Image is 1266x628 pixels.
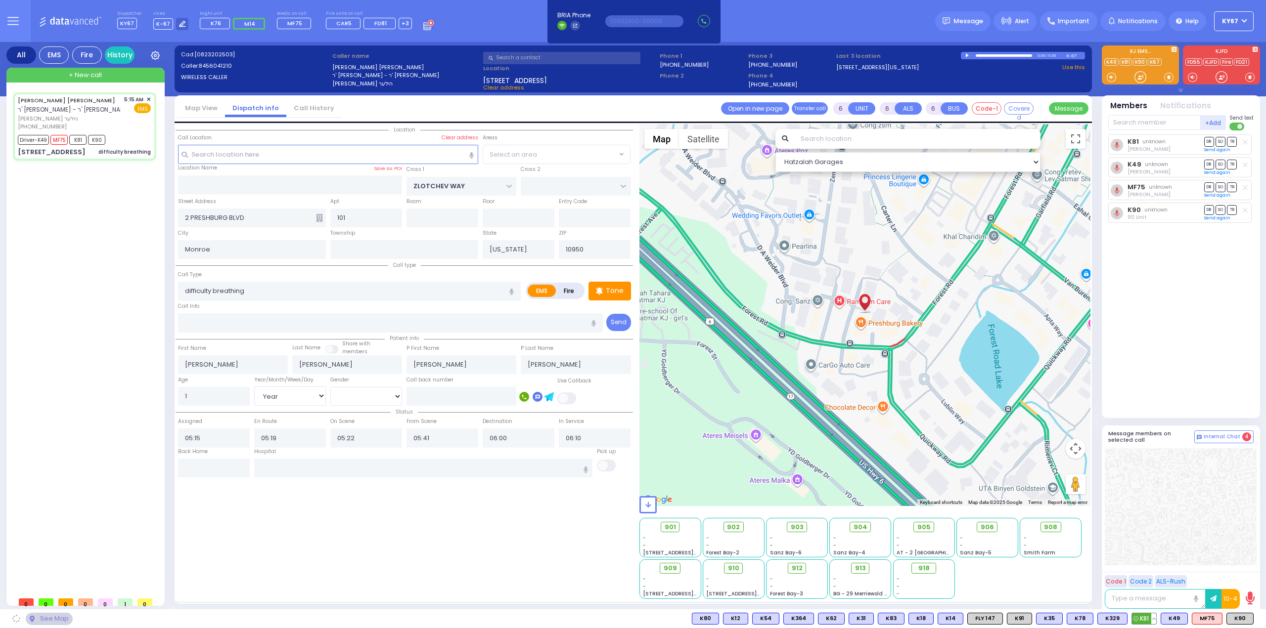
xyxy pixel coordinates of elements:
[1037,50,1046,61] div: 0:00
[178,271,202,279] label: Call Type
[557,377,591,385] label: Use Callback
[770,590,803,597] span: Forest Bay-3
[1128,138,1139,145] a: K81
[783,613,814,625] div: K364
[98,148,151,156] div: difficulty breathing
[1046,50,1048,61] div: /
[1155,575,1187,587] button: ALS-Rush
[559,198,587,206] label: Entry Code
[706,575,709,583] span: -
[181,62,329,70] label: Caller:
[559,418,584,425] label: In Service
[1128,213,1147,221] span: 90 Unit
[938,613,963,625] div: BLS
[918,563,930,573] span: 918
[836,52,961,60] label: Last 3 location
[972,102,1001,115] button: Code-1
[181,73,329,82] label: WIRELESS CALLER
[1128,206,1141,213] a: K90
[878,613,904,625] div: BLS
[330,376,349,384] label: Gender
[18,105,131,114] span: ר' [PERSON_NAME] - ר' [PERSON_NAME]
[833,583,836,590] span: -
[606,286,624,296] p: Tone
[18,115,121,123] span: [PERSON_NAME] הילער
[342,348,367,355] span: members
[1097,613,1128,625] div: BLS
[1194,430,1254,443] button: Internal Chat 4
[18,123,67,130] span: [PHONE_NUMBER]
[1067,613,1093,625] div: K78
[117,11,142,17] label: Dispatcher
[117,18,137,29] span: KY67
[58,598,73,606] span: 0
[124,96,143,103] span: 5:15 AM
[1227,182,1237,192] span: TR
[752,613,779,625] div: BLS
[1160,100,1211,112] button: Notifications
[791,522,804,532] span: 903
[178,418,202,425] label: Assigned
[19,598,34,606] span: 0
[1148,58,1162,66] a: K67
[855,563,866,573] span: 913
[442,134,478,142] label: Clear address
[385,335,424,342] span: Patient info
[597,448,616,456] label: Pick up
[178,198,216,206] label: Street Address
[1226,613,1254,625] div: K90
[407,344,439,352] label: P First Name
[723,613,748,625] div: K12
[407,376,453,384] label: Call back number
[6,46,36,64] div: All
[178,229,188,237] label: City
[200,11,269,17] label: Night unit
[854,522,867,532] span: 904
[770,549,802,556] span: Sanz Bay-6
[1128,168,1171,175] span: Mordechai Kellner
[18,135,49,145] span: Driver-K49
[1044,522,1057,532] span: 908
[836,63,919,72] a: [STREET_ADDRESS][US_STATE]
[748,61,797,68] label: [PHONE_NUMBER]
[1131,613,1157,625] div: BLS
[1204,192,1230,198] a: Send again
[953,16,983,26] span: Message
[1108,115,1201,130] input: Search member
[292,344,320,352] label: Last Name
[1066,439,1085,459] button: Map camera controls
[1066,474,1085,494] button: Drag Pegman onto the map to open Street View
[1216,205,1225,214] span: SO
[818,613,845,625] div: BLS
[643,542,646,549] span: -
[178,344,206,352] label: First Name
[1142,138,1166,145] span: unknown
[153,11,189,17] label: Lines
[1227,205,1237,214] span: TR
[1128,183,1145,191] a: MF75
[1004,102,1034,115] button: Covered
[1007,613,1032,625] div: K91
[1105,575,1127,587] button: Code 1
[1102,49,1179,56] label: KJ EMS...
[1024,549,1055,556] span: Smith Farm
[1161,613,1188,625] div: K49
[606,314,631,331] button: Send
[897,534,900,542] span: -
[1222,17,1238,26] span: KY67
[286,103,342,113] a: Call History
[254,418,277,425] label: En Route
[960,549,992,556] span: Sanz Bay-5
[706,534,709,542] span: -
[559,229,566,237] label: ZIP
[1128,191,1171,198] span: Abraham Berger
[897,542,900,549] span: -
[967,613,1003,625] div: FLY 147
[225,103,286,113] a: Dispatch info
[557,11,590,20] span: BRIA Phone
[897,583,951,590] div: -
[794,129,1041,149] input: Search location
[277,11,315,17] label: Medic on call
[1229,122,1245,131] label: Turn off text
[483,198,495,206] label: Floor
